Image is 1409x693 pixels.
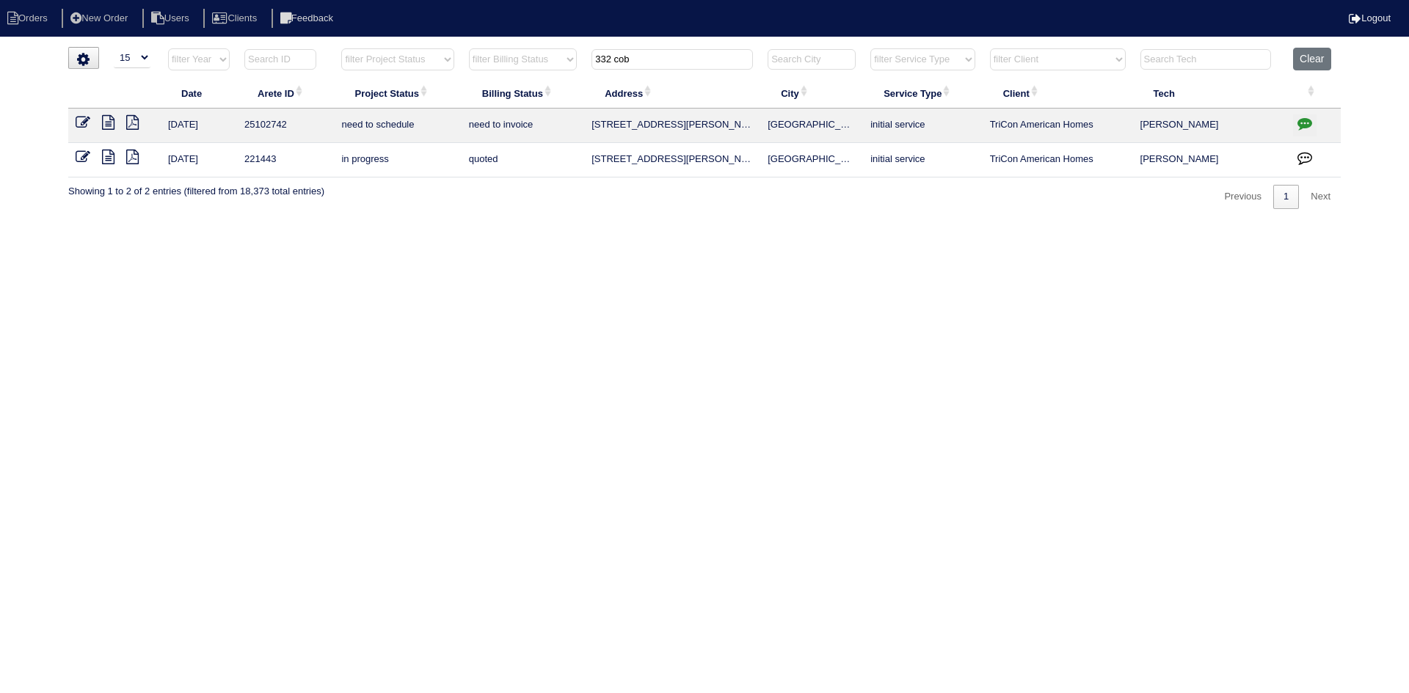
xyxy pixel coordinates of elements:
[68,177,324,198] div: Showing 1 to 2 of 2 entries (filtered from 18,373 total entries)
[334,109,461,143] td: need to schedule
[1140,49,1271,70] input: Search Tech
[584,78,760,109] th: Address: activate to sort column ascending
[584,143,760,177] td: [STREET_ADDRESS][PERSON_NAME]
[983,143,1133,177] td: TriCon American Homes
[237,109,334,143] td: 25102742
[244,49,316,70] input: Search ID
[863,109,982,143] td: initial service
[142,9,201,29] li: Users
[203,9,269,29] li: Clients
[983,78,1133,109] th: Client: activate to sort column ascending
[203,12,269,23] a: Clients
[760,109,863,143] td: [GEOGRAPHIC_DATA]
[983,109,1133,143] td: TriCon American Homes
[591,49,753,70] input: Search Address
[272,9,345,29] li: Feedback
[1349,12,1391,23] a: Logout
[142,12,201,23] a: Users
[334,78,461,109] th: Project Status: activate to sort column ascending
[161,109,237,143] td: [DATE]
[768,49,856,70] input: Search City
[1133,109,1286,143] td: [PERSON_NAME]
[1133,143,1286,177] td: [PERSON_NAME]
[760,78,863,109] th: City: activate to sort column ascending
[462,109,584,143] td: need to invoice
[1214,185,1272,209] a: Previous
[237,78,334,109] th: Arete ID: activate to sort column ascending
[1286,78,1341,109] th: : activate to sort column ascending
[237,143,334,177] td: 221443
[1133,78,1286,109] th: Tech
[462,143,584,177] td: quoted
[1300,185,1341,209] a: Next
[462,78,584,109] th: Billing Status: activate to sort column ascending
[760,143,863,177] td: [GEOGRAPHIC_DATA]
[863,143,982,177] td: initial service
[1273,185,1299,209] a: 1
[863,78,982,109] th: Service Type: activate to sort column ascending
[584,109,760,143] td: [STREET_ADDRESS][PERSON_NAME]
[62,9,139,29] li: New Order
[1293,48,1330,70] button: Clear
[161,143,237,177] td: [DATE]
[161,78,237,109] th: Date
[62,12,139,23] a: New Order
[334,143,461,177] td: in progress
